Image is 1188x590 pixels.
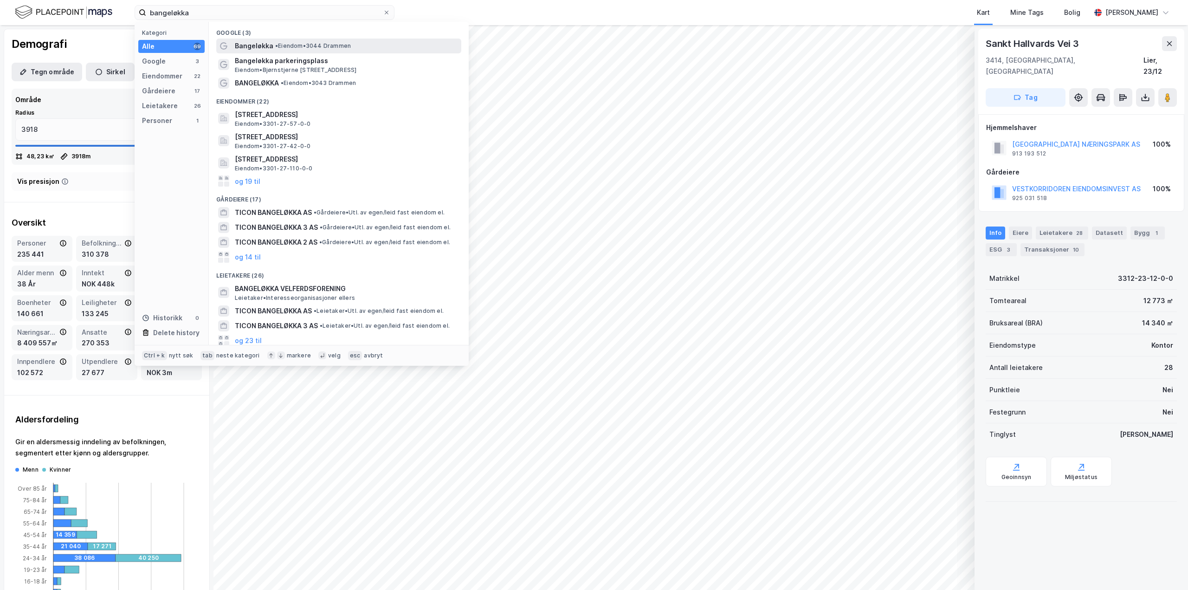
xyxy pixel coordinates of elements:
div: Punktleie [989,384,1020,395]
tspan: 55-64 år [23,520,47,527]
span: [STREET_ADDRESS] [235,131,458,143]
div: Oversikt [12,217,202,228]
span: Gårdeiere • Utl. av egen/leid fast eiendom el. [319,239,450,246]
div: Kart [977,7,990,18]
div: 270 353 [82,337,131,349]
div: esc [348,351,362,360]
span: Eiendom • 3301-27-110-0-0 [235,165,313,172]
div: 27 677 [82,367,131,378]
div: Ctrl + k [142,351,167,360]
div: [PERSON_NAME] [1120,429,1173,440]
span: • [319,239,322,246]
div: Personer [17,238,58,249]
span: Eiendom • 3043 Drammen [281,79,356,87]
div: 69 [194,43,201,50]
div: tab [200,351,214,360]
div: Tomteareal [989,295,1027,306]
div: Historikk [142,312,182,324]
div: 8 409 557㎡ [17,337,67,349]
div: markere [287,352,311,359]
tspan: 65-74 år [24,508,47,515]
span: TICON BANGELØKKA 3 AS [235,222,318,233]
div: 38 086 [74,554,136,562]
tspan: 16-18 år [24,578,47,585]
span: Gårdeiere • Utl. av egen/leid fast eiendom el. [320,224,451,231]
div: Info [986,227,1005,240]
div: NOK 3m [147,367,196,378]
div: Kategori [142,29,205,36]
div: Lier, 23/12 [1143,55,1177,77]
div: Eiendomstype [989,340,1036,351]
div: Utpendlere [82,356,122,367]
div: ESG [986,243,1017,256]
span: Gårdeiere • Utl. av egen/leid fast eiendom el. [314,209,445,216]
div: 310 378 [82,249,131,260]
span: • [314,307,316,314]
div: Tinglyst [989,429,1016,440]
span: BANGELØKKA VELFERDSFORENING [235,283,458,294]
div: 17 [194,87,201,95]
div: Eiere [1009,227,1032,240]
span: • [281,79,284,86]
span: BANGELØKKA [235,78,279,89]
div: Kontor [1151,340,1173,351]
div: 235 441 [17,249,67,260]
div: Delete history [153,327,200,338]
tspan: 24-34 år [23,555,47,562]
div: Sankt Hallvards Vei 3 [986,36,1081,51]
button: Sirkel [86,63,135,81]
div: 22 [194,72,201,80]
div: Ansatte [82,327,122,338]
div: Gårdeiere (17) [209,188,469,205]
div: 3312-23-12-0-0 [1118,273,1173,284]
div: Transaksjoner [1020,243,1085,256]
div: 3414, [GEOGRAPHIC_DATA], [GEOGRAPHIC_DATA] [986,55,1143,77]
div: nytt søk [169,352,194,359]
div: 12 773 ㎡ [1143,295,1173,306]
div: 28 [1074,228,1085,238]
span: TICON BANGELØKKA AS [235,305,312,317]
div: 3918 m [71,153,91,160]
div: Kontrollprogram for chat [1142,545,1188,590]
div: 0 [194,314,201,322]
span: Bangeløkka [235,40,273,52]
input: Søk på adresse, matrikkel, gårdeiere, leietakere eller personer [146,6,383,19]
span: Eiendom • 3301-27-42-0-0 [235,143,310,150]
div: Bruksareal (BRA) [989,318,1043,329]
div: Aldersfordeling [15,414,198,425]
div: Innpendlere [17,356,58,367]
div: Område [15,94,41,105]
span: Eiendom • Bjørnstjerne [STREET_ADDRESS] [235,66,356,74]
button: Tegn område [12,63,82,81]
div: Festegrunn [989,407,1026,418]
div: 3 [194,58,201,65]
div: 100% [1153,139,1171,150]
span: • [320,224,323,231]
span: TICON BANGELØKKA 3 AS [235,320,318,331]
div: [PERSON_NAME] [1105,7,1158,18]
div: Leiligheter [82,297,122,308]
div: Miljøstatus [1065,473,1098,481]
div: Mine Tags [1010,7,1044,18]
div: Alle [142,41,155,52]
div: 48,23 k㎡ [26,153,55,160]
div: Leietakere [142,100,178,111]
div: Kvinner [50,466,71,473]
div: Nei [1162,384,1173,395]
iframe: Chat Widget [1142,545,1188,590]
tspan: 19-23 år [24,566,47,573]
img: logo.f888ab2527a4732fd821a326f86c7f29.svg [15,4,112,20]
div: Eiendommer [142,71,182,82]
div: Demografi [12,37,66,52]
tspan: 45-54 år [23,532,47,538]
div: 100% [1153,183,1171,195]
div: 102 572 [17,367,67,378]
div: Befolkning dagtid [82,238,122,249]
div: 38 År [17,279,67,290]
div: Leietakere [1036,227,1088,240]
button: og 19 til [235,175,260,187]
input: m [16,119,183,140]
span: TICON BANGELØKKA AS [235,207,312,218]
div: 133 245 [82,308,131,319]
div: velg [328,352,341,359]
